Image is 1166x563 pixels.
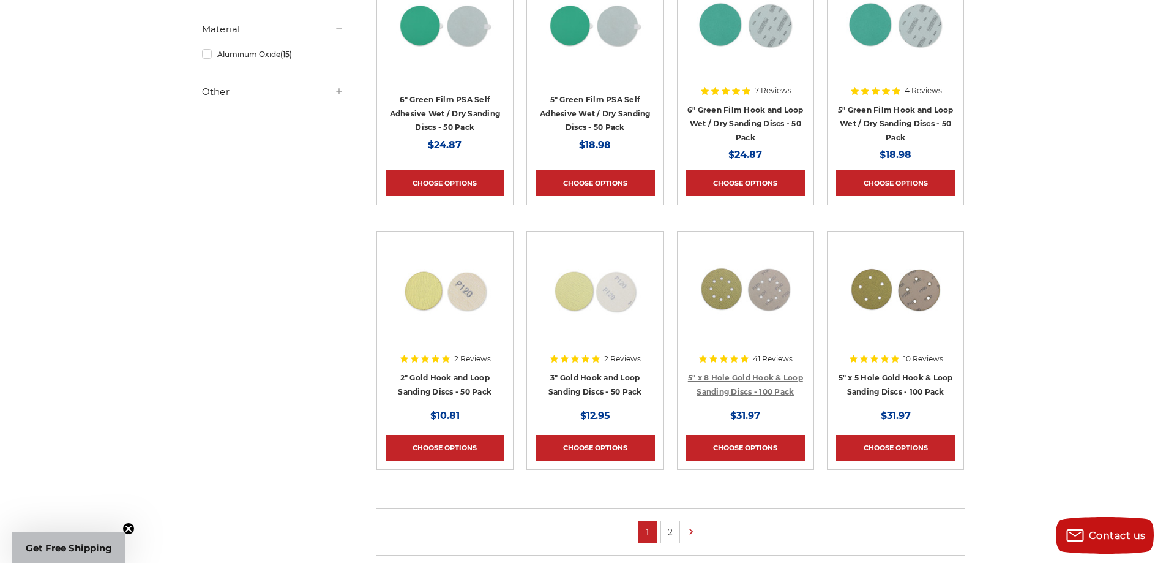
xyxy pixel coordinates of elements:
[730,410,760,421] span: $31.97
[386,435,504,461] a: Choose Options
[836,170,955,196] a: Choose Options
[836,240,955,359] a: 5 inch 5 hole hook and loop sanding disc
[536,170,654,196] a: Choose Options
[728,149,762,161] span: $24.87
[202,85,344,99] h5: Other
[580,410,610,421] span: $12.95
[839,373,953,396] a: 5" x 5 Hole Gold Hook & Loop Sanding Discs - 100 Pack
[454,355,491,363] span: 2 Reviews
[398,373,491,396] a: 2" Gold Hook and Loop Sanding Discs - 50 Pack
[836,435,955,461] a: Choose Options
[396,240,494,338] img: 2 inch hook loop sanding discs gold
[122,523,135,535] button: Close teaser
[548,373,642,396] a: 3" Gold Hook and Loop Sanding Discs - 50 Pack
[753,355,793,363] span: 41 Reviews
[540,95,651,132] a: 5" Green Film PSA Self Adhesive Wet / Dry Sanding Discs - 50 Pack
[1056,517,1154,554] button: Contact us
[686,240,805,359] a: 5 inch 8 hole gold velcro disc stack
[604,355,641,363] span: 2 Reviews
[1089,530,1146,542] span: Contact us
[430,410,460,421] span: $10.81
[202,22,344,37] h5: Material
[280,50,292,59] span: (15)
[390,95,501,132] a: 6" Green Film PSA Self Adhesive Wet / Dry Sanding Discs - 50 Pack
[638,521,657,543] a: 1
[846,240,944,338] img: 5 inch 5 hole hook and loop sanding disc
[881,410,911,421] span: $31.97
[26,542,112,554] span: Get Free Shipping
[579,139,611,151] span: $18.98
[697,240,794,338] img: 5 inch 8 hole gold velcro disc stack
[838,105,954,142] a: 5" Green Film Hook and Loop Wet / Dry Sanding Discs - 50 Pack
[386,170,504,196] a: Choose Options
[536,435,654,461] a: Choose Options
[12,532,125,563] div: Get Free ShippingClose teaser
[202,43,344,65] a: Aluminum Oxide
[536,240,654,359] a: 3 inch gold hook and loop sanding discs
[661,521,679,543] a: 2
[903,355,943,363] span: 10 Reviews
[688,373,803,396] a: 5" x 8 Hole Gold Hook & Loop Sanding Discs - 100 Pack
[386,240,504,359] a: 2 inch hook loop sanding discs gold
[687,105,804,142] a: 6" Green Film Hook and Loop Wet / Dry Sanding Discs - 50 Pack
[428,139,462,151] span: $24.87
[686,170,805,196] a: Choose Options
[686,435,805,461] a: Choose Options
[880,149,911,161] span: $18.98
[546,240,644,338] img: 3 inch gold hook and loop sanding discs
